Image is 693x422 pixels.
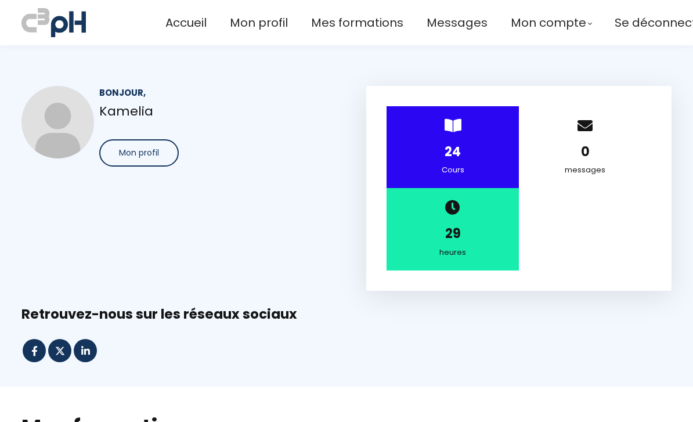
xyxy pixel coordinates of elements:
[533,164,637,176] div: messages
[21,305,672,323] div: Retrouvez-nous sur les réseaux sociaux
[99,101,327,121] p: Kamelia
[511,13,586,33] span: Mon compte
[119,147,159,159] span: Mon profil
[21,6,86,39] img: a70bc7685e0efc0bd0b04b3506828469.jpeg
[387,106,519,188] div: >
[445,143,461,161] strong: 24
[99,86,327,99] div: Bonjour,
[230,13,288,33] a: Mon profil
[445,225,461,243] strong: 29
[427,13,488,33] a: Messages
[401,246,504,259] div: heures
[165,13,207,33] a: Accueil
[311,13,403,33] a: Mes formations
[581,143,590,161] strong: 0
[99,139,179,167] button: Mon profil
[401,164,504,176] div: Cours
[21,86,94,158] img: 685dbcbb8b7fa38ece08edaa.jpg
